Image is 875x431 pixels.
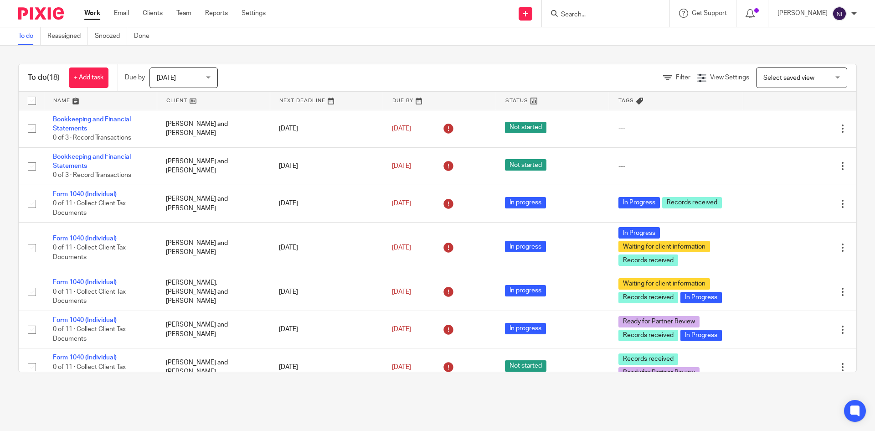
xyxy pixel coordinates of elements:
[143,9,163,18] a: Clients
[777,9,828,18] p: [PERSON_NAME]
[157,273,270,311] td: [PERSON_NAME], [PERSON_NAME] and [PERSON_NAME]
[505,241,546,252] span: In progress
[505,323,546,334] span: In progress
[270,185,383,222] td: [DATE]
[53,354,117,361] a: Form 1040 (Individual)
[157,311,270,348] td: [PERSON_NAME] and [PERSON_NAME]
[53,317,117,323] a: Form 1040 (Individual)
[618,124,734,133] div: ---
[618,367,700,379] span: Ready for Partner Review
[53,154,131,169] a: Bookkeeping and Financial Statements
[157,223,270,273] td: [PERSON_NAME] and [PERSON_NAME]
[618,278,710,290] span: Waiting for client information
[618,292,678,303] span: Records received
[242,9,266,18] a: Settings
[505,197,546,208] span: In progress
[680,292,722,303] span: In Progress
[53,135,131,141] span: 0 of 3 · Record Transactions
[53,191,117,197] a: Form 1040 (Individual)
[53,200,126,216] span: 0 of 11 · Collect Client Tax Documents
[618,316,700,327] span: Ready for Partner Review
[53,172,131,179] span: 0 of 3 · Record Transactions
[662,197,722,208] span: Records received
[618,197,660,208] span: In Progress
[205,9,228,18] a: Reports
[18,27,41,45] a: To do
[270,110,383,147] td: [DATE]
[618,98,634,103] span: Tags
[270,273,383,311] td: [DATE]
[47,74,60,81] span: (18)
[84,9,100,18] a: Work
[157,75,176,81] span: [DATE]
[270,348,383,386] td: [DATE]
[618,227,660,239] span: In Progress
[692,10,727,16] span: Get Support
[270,311,383,348] td: [DATE]
[392,125,411,132] span: [DATE]
[392,200,411,207] span: [DATE]
[157,185,270,222] td: [PERSON_NAME] and [PERSON_NAME]
[114,9,129,18] a: Email
[505,122,546,133] span: Not started
[28,73,60,83] h1: To do
[95,27,127,45] a: Snoozed
[618,353,678,365] span: Records received
[53,244,126,260] span: 0 of 11 · Collect Client Tax Documents
[53,289,126,305] span: 0 of 11 · Collect Client Tax Documents
[125,73,145,82] p: Due by
[157,348,270,386] td: [PERSON_NAME] and [PERSON_NAME]
[69,68,108,88] a: + Add task
[53,235,117,242] a: Form 1040 (Individual)
[618,241,710,252] span: Waiting for client information
[505,159,546,171] span: Not started
[618,254,678,266] span: Records received
[134,27,156,45] a: Done
[392,163,411,169] span: [DATE]
[270,147,383,185] td: [DATE]
[157,147,270,185] td: [PERSON_NAME] and [PERSON_NAME]
[832,6,847,21] img: svg%3E
[392,244,411,251] span: [DATE]
[618,161,734,171] div: ---
[763,75,814,81] span: Select saved view
[560,11,642,19] input: Search
[618,330,678,341] span: Records received
[505,360,546,372] span: Not started
[392,326,411,332] span: [DATE]
[53,279,117,286] a: Form 1040 (Individual)
[710,74,749,81] span: View Settings
[53,116,131,132] a: Bookkeeping and Financial Statements
[392,289,411,295] span: [DATE]
[392,364,411,370] span: [DATE]
[53,326,126,342] span: 0 of 11 · Collect Client Tax Documents
[157,110,270,147] td: [PERSON_NAME] and [PERSON_NAME]
[505,285,546,296] span: In progress
[53,364,126,380] span: 0 of 11 · Collect Client Tax Documents
[676,74,690,81] span: Filter
[176,9,191,18] a: Team
[680,330,722,341] span: In Progress
[47,27,88,45] a: Reassigned
[270,223,383,273] td: [DATE]
[18,7,64,20] img: Pixie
